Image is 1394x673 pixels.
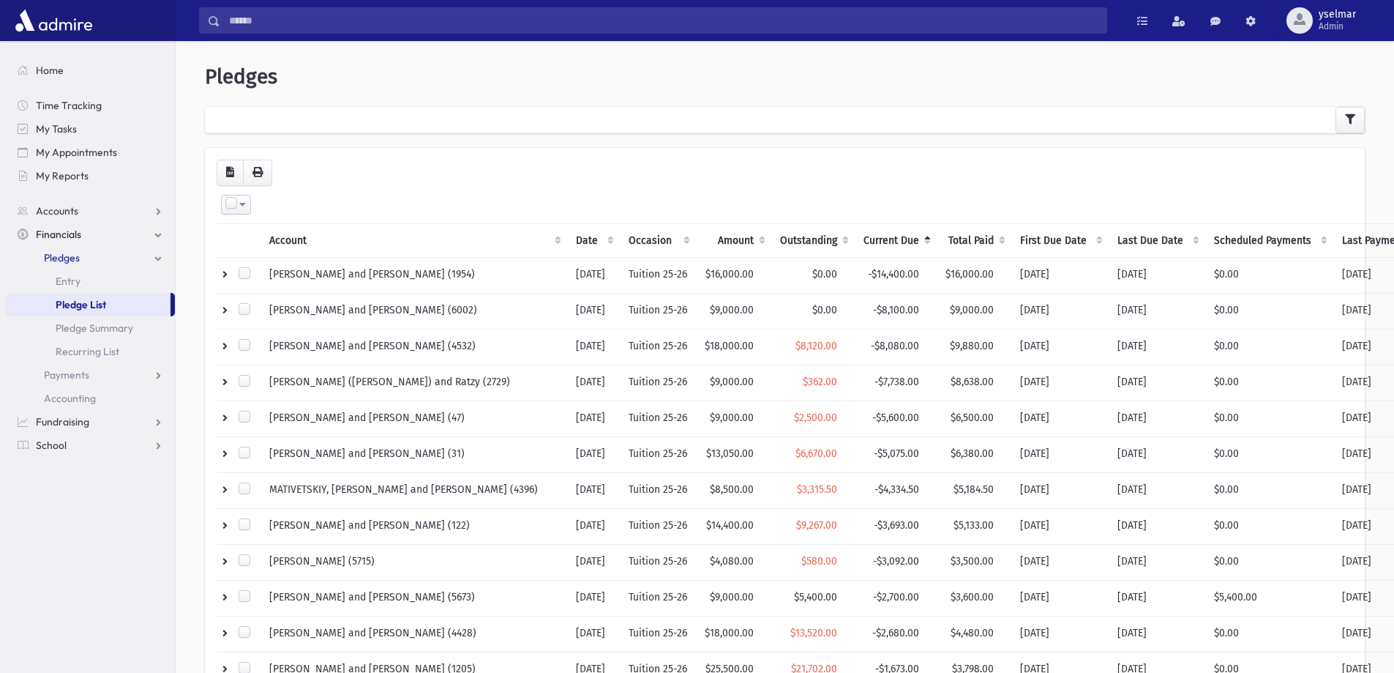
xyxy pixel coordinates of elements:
[796,519,837,532] span: $9,267.00
[567,508,620,544] td: [DATE]
[795,447,837,460] span: $6,670.00
[261,329,567,365] td: [PERSON_NAME] and [PERSON_NAME] (4532)
[620,472,696,508] td: Tuition 25-26
[1109,401,1205,436] td: [DATE]
[6,141,175,164] a: My Appointments
[874,376,919,388] span: -$7,738.00
[56,345,119,358] span: Recurring List
[6,164,175,187] a: My Reports
[567,293,620,329] td: [DATE]
[872,412,919,424] span: -$5,600.00
[1319,21,1356,32] span: Admin
[620,580,696,616] td: Tuition 25-26
[6,363,175,387] a: Payments
[6,246,175,269] a: Pledges
[696,472,771,508] td: $8,500.00
[567,580,620,616] td: [DATE]
[36,415,89,428] span: Fundraising
[950,340,994,352] span: $9,880.00
[567,257,620,293] td: [DATE]
[1011,580,1109,616] td: [DATE]
[874,447,919,460] span: -$5,075.00
[696,329,771,365] td: $18,000.00
[937,223,1011,257] th: Total Paid: activate to sort column ascending
[620,223,696,257] th: Occasion : activate to sort column ascending
[953,519,994,532] span: $5,133.00
[6,199,175,223] a: Accounts
[873,555,919,568] span: -$3,092.00
[36,64,64,77] span: Home
[873,304,919,316] span: -$8,100.00
[1205,257,1333,293] td: $0.00
[794,591,837,603] span: $5,400.00
[790,627,837,639] span: $13,520.00
[6,117,175,141] a: My Tasks
[1011,365,1109,401] td: [DATE]
[620,401,696,436] td: Tuition 25-26
[261,616,567,652] td: [PERSON_NAME] and [PERSON_NAME] (4428)
[44,392,96,405] span: Accounting
[36,439,67,452] span: School
[1011,544,1109,580] td: [DATE]
[951,555,994,568] span: $3,500.00
[567,401,620,436] td: [DATE]
[1011,616,1109,652] td: [DATE]
[696,436,771,472] td: $13,050.00
[620,293,696,329] td: Tuition 25-26
[56,321,133,335] span: Pledge Summary
[1011,508,1109,544] td: [DATE]
[36,228,81,241] span: Financials
[874,483,919,496] span: -$4,334.50
[1205,329,1333,365] td: $0.00
[855,223,937,257] th: Current Due: activate to sort column descending
[696,544,771,580] td: $4,080.00
[696,401,771,436] td: $9,000.00
[6,316,175,340] a: Pledge Summary
[36,99,102,112] span: Time Tracking
[1205,580,1333,616] td: $5,400.00
[1109,580,1205,616] td: [DATE]
[6,410,175,434] a: Fundraising
[1109,329,1205,365] td: [DATE]
[261,223,567,257] th: Account: activate to sort column ascending
[36,146,117,159] span: My Appointments
[1011,436,1109,472] td: [DATE]
[261,257,567,293] td: [PERSON_NAME] and [PERSON_NAME] (1954)
[567,436,620,472] td: [DATE]
[567,365,620,401] td: [DATE]
[620,436,696,472] td: Tuition 25-26
[1205,223,1333,257] th: Scheduled Payments: activate to sort column ascending
[1011,223,1109,257] th: First Due Date: activate to sort column ascending
[567,616,620,652] td: [DATE]
[1205,544,1333,580] td: $0.00
[950,304,994,316] span: $9,000.00
[696,580,771,616] td: $9,000.00
[696,257,771,293] td: $16,000.00
[868,268,919,280] span: -$14,400.00
[620,616,696,652] td: Tuition 25-26
[872,627,919,639] span: -$2,680.00
[1109,293,1205,329] td: [DATE]
[261,580,567,616] td: [PERSON_NAME] and [PERSON_NAME] (5673)
[620,365,696,401] td: Tuition 25-26
[873,591,919,603] span: -$2,700.00
[951,412,994,424] span: $6,500.00
[1205,616,1333,652] td: $0.00
[1109,544,1205,580] td: [DATE]
[951,591,994,603] span: $3,600.00
[953,483,994,496] span: $5,184.50
[620,508,696,544] td: Tuition 25-26
[1011,293,1109,329] td: [DATE]
[1205,508,1333,544] td: $0.00
[567,544,620,580] td: [DATE]
[1319,9,1356,21] span: yselmar
[261,293,567,329] td: [PERSON_NAME] and [PERSON_NAME] (6002)
[261,365,567,401] td: [PERSON_NAME] ([PERSON_NAME]) and Ratzy (2729)
[1205,365,1333,401] td: $0.00
[795,340,837,352] span: $8,120.00
[801,555,837,568] span: $580.00
[812,268,837,280] span: $0.00
[1109,472,1205,508] td: [DATE]
[1109,365,1205,401] td: [DATE]
[36,169,89,182] span: My Reports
